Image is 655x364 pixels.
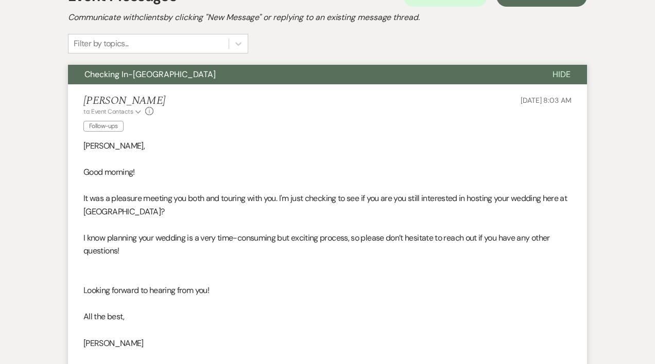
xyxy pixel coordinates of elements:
span: Checking In-[GEOGRAPHIC_DATA] [84,69,216,80]
button: Checking In-[GEOGRAPHIC_DATA] [68,65,536,84]
div: Filter by topics... [74,38,129,50]
p: [PERSON_NAME], [83,139,572,153]
span: Good morning! [83,167,135,177]
button: Hide [536,65,587,84]
h2: Communicate with clients by clicking "New Message" or replying to an existing message thread. [68,11,587,24]
span: Hide [553,69,571,80]
h5: [PERSON_NAME] [83,95,165,107]
button: to: Event Contacts [83,107,143,116]
span: It was a pleasure meeting you both and touring with you. I'm just checking to see if you are you ... [83,193,567,217]
span: Follow-ups [83,121,124,132]
span: to: Event Contacts [83,107,133,116]
span: I know planning your wedding is a very time-consuming but exciting process, so please don’t hesit... [83,232,550,257]
span: [DATE] 8:03 AM [521,96,572,105]
span: All the best, [83,311,125,322]
p: [PERSON_NAME] [83,337,572,350]
span: Looking forward to hearing from you! [83,285,209,296]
